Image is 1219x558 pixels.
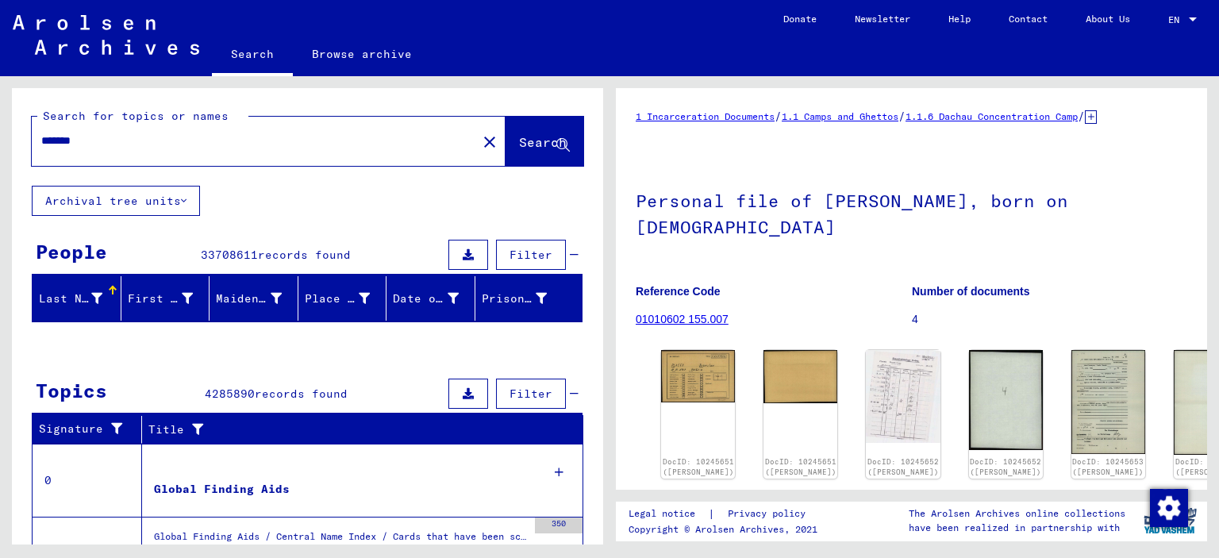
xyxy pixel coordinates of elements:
span: Filter [510,248,552,262]
a: 1.1.6 Dachau Concentration Camp [906,110,1078,122]
span: 33708611 [201,248,258,262]
mat-header-cell: Prisoner # [475,276,583,321]
button: Search [506,117,583,166]
mat-label: Search for topics or names [43,109,229,123]
p: have been realized in partnership with [909,521,1125,535]
div: Title [148,421,552,438]
div: Signature [39,421,129,437]
b: Reference Code [636,285,721,298]
b: Number of documents [912,285,1030,298]
a: DocID: 10245651 ([PERSON_NAME]) [765,457,836,477]
img: yv_logo.png [1140,501,1200,541]
div: First Name [128,286,213,311]
span: / [775,109,782,123]
div: Maiden Name [216,291,282,307]
mat-header-cell: Maiden Name [210,276,298,321]
div: People [36,237,107,266]
div: 350 [535,518,583,533]
div: Maiden Name [216,286,302,311]
a: DocID: 10245652 ([PERSON_NAME]) [970,457,1041,477]
span: Filter [510,387,552,401]
div: Last Name [39,286,122,311]
button: Clear [474,125,506,157]
a: DocID: 10245653 ([PERSON_NAME]) [1072,457,1144,477]
span: Search [519,134,567,150]
a: 01010602 155.007 [636,313,729,325]
button: Filter [496,379,566,409]
button: Archival tree units [32,186,200,216]
a: Browse archive [293,35,431,73]
div: Last Name [39,291,102,307]
img: 001.jpg [866,350,940,443]
a: 1 Incarceration Documents [636,110,775,122]
img: 002.jpg [763,350,837,404]
div: Title [148,417,567,442]
div: Date of Birth [393,291,459,307]
span: 4285890 [205,387,255,401]
button: Filter [496,240,566,270]
div: Place of Birth [305,286,390,311]
mat-header-cell: Place of Birth [298,276,387,321]
div: Date of Birth [393,286,479,311]
span: / [898,109,906,123]
div: Prisoner # [482,286,567,311]
img: Change consent [1150,489,1188,527]
a: Privacy policy [715,506,825,522]
span: / [1078,109,1085,123]
div: Global Finding Aids [154,481,290,498]
span: records found [255,387,348,401]
img: Arolsen_neg.svg [13,15,199,55]
h1: Personal file of [PERSON_NAME], born on [DEMOGRAPHIC_DATA] [636,164,1187,260]
a: Legal notice [629,506,708,522]
mat-header-cell: First Name [121,276,210,321]
a: 1.1 Camps and Ghettos [782,110,898,122]
div: Topics [36,376,107,405]
img: 002.jpg [969,350,1043,450]
div: Global Finding Aids / Central Name Index / Cards that have been scanned during first sequential m... [154,529,527,552]
p: 4 [912,311,1187,328]
img: 001.jpg [661,350,735,402]
div: | [629,506,825,522]
mat-header-cell: Date of Birth [386,276,475,321]
div: Prisoner # [482,291,548,307]
a: Search [212,35,293,76]
a: DocID: 10245651 ([PERSON_NAME]) [663,457,734,477]
mat-header-cell: Last Name [33,276,121,321]
span: records found [258,248,351,262]
a: DocID: 10245652 ([PERSON_NAME]) [867,457,939,477]
mat-icon: close [480,133,499,152]
p: The Arolsen Archives online collections [909,506,1125,521]
td: 0 [33,444,142,517]
div: First Name [128,291,194,307]
img: 001.jpg [1071,350,1145,454]
div: Signature [39,417,145,442]
div: Place of Birth [305,291,371,307]
span: EN [1168,14,1186,25]
p: Copyright © Arolsen Archives, 2021 [629,522,825,537]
